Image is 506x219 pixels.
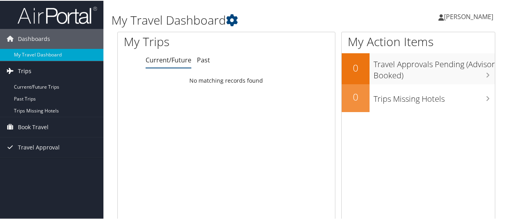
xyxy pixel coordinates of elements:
a: 0Trips Missing Hotels [342,83,495,111]
h3: Trips Missing Hotels [374,89,495,104]
a: [PERSON_NAME] [438,4,501,28]
span: Travel Approval [18,137,60,157]
a: Current/Future [146,55,191,64]
img: airportal-logo.png [18,5,97,24]
a: Past [197,55,210,64]
span: Dashboards [18,28,50,48]
span: Book Travel [18,116,49,136]
h3: Travel Approvals Pending (Advisor Booked) [374,54,495,80]
h2: 0 [342,60,370,74]
h1: My Action Items [342,33,495,49]
h2: 0 [342,89,370,103]
span: [PERSON_NAME] [444,12,493,20]
h1: My Travel Dashboard [111,11,371,28]
td: No matching records found [118,73,335,87]
h1: My Trips [124,33,238,49]
span: Trips [18,60,31,80]
a: 0Travel Approvals Pending (Advisor Booked) [342,52,495,83]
